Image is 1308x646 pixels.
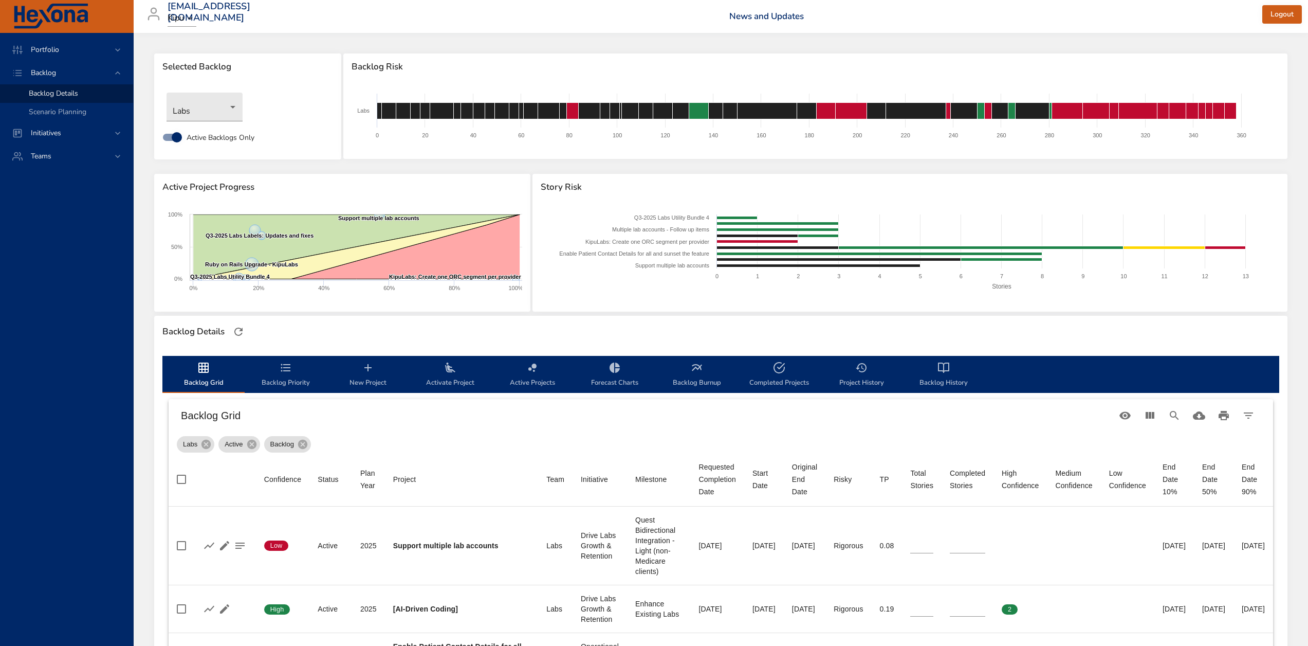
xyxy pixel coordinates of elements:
div: Quest Bidirectional Integration - Light (non-Medicare clients) [635,515,682,577]
span: Milestone [635,473,682,486]
span: Project [393,473,530,486]
span: 0 [1055,541,1071,550]
span: 0 [1109,541,1125,550]
div: [DATE] [1163,541,1186,551]
div: Drive Labs Growth & Retention [581,594,619,624]
text: 240 [949,132,958,138]
div: End Date 90% [1242,461,1265,498]
text: 280 [1045,132,1054,138]
div: Labs [177,436,214,453]
button: View Columns [1137,403,1162,428]
div: Low Confidence [1109,467,1146,492]
button: Search [1162,403,1187,428]
div: Requested Completion Date [699,461,736,498]
span: Confidence [264,473,301,486]
div: Medium Confidence [1055,467,1092,492]
div: [DATE] [792,541,817,551]
text: 60% [383,285,395,291]
text: 5 [919,273,922,279]
text: Stories [992,283,1011,290]
div: Rigorous [834,541,863,551]
b: [AI-Driven Coding] [393,605,458,613]
text: Ruby on Rails Upgrade - KipuLabs [205,261,298,267]
span: New Project [333,362,403,389]
text: 320 [1141,132,1150,138]
span: High Confidence [1002,467,1039,492]
div: Initiative [581,473,608,486]
div: Sort [393,473,416,486]
text: 50% [171,244,182,250]
text: 220 [901,132,910,138]
div: Sort [1002,467,1039,492]
div: Sort [360,467,377,492]
span: 0 [1055,605,1071,614]
div: Start Date [752,467,776,492]
text: 13 [1243,273,1249,279]
span: Initiative [581,473,619,486]
text: 4 [878,273,881,279]
text: Multiple lab accounts - Follow up items [612,226,709,232]
div: [DATE] [1202,541,1225,551]
span: Active [218,439,249,450]
div: [DATE] [699,541,736,551]
div: Risky [834,473,852,486]
div: Sort [581,473,608,486]
div: Rigorous [834,604,863,614]
span: High [264,605,290,614]
text: 0 [715,273,719,279]
div: [DATE] [752,541,776,551]
div: Team [546,473,564,486]
div: Sort [752,467,776,492]
span: Active Project Progress [162,182,522,192]
text: 140 [709,132,718,138]
div: Table Toolbar [169,399,1273,432]
div: Drive Labs Growth & Retention [581,530,619,561]
text: 0% [189,285,197,291]
b: Support multiple lab accounts [393,542,499,550]
button: Show Burnup [201,601,217,617]
span: Logout [1270,8,1294,21]
span: TP [880,473,894,486]
div: Project [393,473,416,486]
div: [DATE] [1202,604,1225,614]
text: 6 [960,273,963,279]
div: Sort [880,473,889,486]
text: 360 [1237,132,1246,138]
div: TP [880,473,889,486]
div: Total Stories [910,467,933,492]
div: Sort [1055,467,1092,492]
div: End Date 50% [1202,461,1225,498]
div: Active [218,436,260,453]
span: Status [318,473,344,486]
text: 7 [1000,273,1003,279]
button: Project Notes [232,538,248,553]
text: 60 [518,132,524,138]
text: 11 [1162,273,1168,279]
h3: [EMAIL_ADDRESS][DOMAIN_NAME] [168,1,250,23]
div: Sort [834,473,852,486]
div: [DATE] [1163,604,1186,614]
span: Risky [834,473,863,486]
button: Show Burnup [201,538,217,553]
button: Standard Views [1113,403,1137,428]
text: 120 [661,132,670,138]
text: 1 [756,273,759,279]
text: Enable Patient Contact Details for all and sunset the feature [560,250,710,257]
text: 300 [1093,132,1102,138]
div: Labs [167,93,243,121]
div: Active [318,604,344,614]
text: 8 [1041,273,1044,279]
span: Backlog History [909,362,979,389]
span: Project History [826,362,896,389]
span: Backlog [23,68,64,78]
span: Backlog [264,439,300,450]
text: 100% [168,211,182,218]
span: Low [264,541,289,550]
span: Active Projects [498,362,567,389]
span: Original End Date [792,461,817,498]
div: [DATE] [1242,604,1265,614]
